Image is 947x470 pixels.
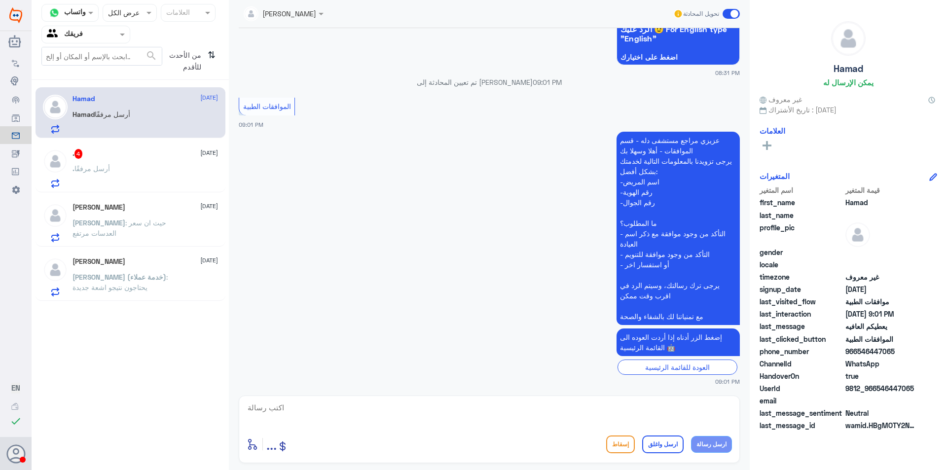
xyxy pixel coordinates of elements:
span: null [845,247,917,257]
span: [DATE] [200,202,218,211]
h5: Abdulaziz Hadi [73,257,125,266]
span: first_name [760,197,843,208]
div: العلامات [165,7,190,20]
span: 08:31 PM [715,69,740,77]
span: HandoverOn [760,371,843,381]
span: 4 [74,149,83,159]
button: ... [266,433,277,455]
h5: محمد [73,203,125,212]
button: ارسل رسالة [691,436,732,453]
span: تاريخ الأشتراك : [DATE] [760,105,937,115]
img: yourTeam.svg [47,27,62,42]
span: last_name [760,210,843,220]
span: true [845,371,917,381]
span: غير معروف [845,272,917,282]
span: موافقات الطبية [845,296,917,307]
span: 9812_966546447065 [845,383,917,394]
span: غير معروف [760,94,802,105]
button: ارسل واغلق [642,435,684,453]
span: last_message [760,321,843,331]
span: 0 [845,408,917,418]
span: الموافقات الطبية [243,102,291,110]
i: check [10,415,22,427]
p: 11/8/2025, 9:01 PM [617,132,740,325]
img: defaultAdmin.png [43,257,68,282]
button: الصورة الشخصية [6,444,25,463]
span: timezone [760,272,843,282]
span: . [73,164,74,173]
span: من الأحدث للأقدم [162,47,204,75]
span: ... [266,435,277,453]
h5: Hamad [834,63,863,74]
span: يعطيكم العافيه [845,321,917,331]
span: wamid.HBgMOTY2NTQ2NDQ3MDY1FQIAEhggNTNENUM2OEJEODhBMEUxQkM5OENFNzI2QzhDQ0EyOTUA [845,420,917,431]
span: 09:01 PM [715,377,740,386]
span: null [845,396,917,406]
p: تم تعيين المحادثة إلى [PERSON_NAME] [239,77,740,87]
span: last_visited_flow [760,296,843,307]
span: null [845,259,917,270]
span: قيمة المتغير [845,185,917,195]
span: 2025-01-27T14:00:21.515Z [845,284,917,294]
span: locale [760,259,843,270]
span: 966546447065 [845,346,917,357]
span: الموافقات الطبية [845,334,917,344]
h6: المتغيرات [760,172,790,181]
span: [PERSON_NAME] [73,218,125,227]
h5: Hamad [73,95,95,103]
span: search [146,50,157,62]
span: signup_date [760,284,843,294]
button: إسقاط [606,435,635,453]
span: [DATE] [200,256,218,265]
span: 09:01 PM [533,78,562,86]
span: [PERSON_NAME] (خدمة عملاء) [73,273,166,281]
span: اسم المتغير [760,185,843,195]
img: defaultAdmin.png [43,203,68,228]
h5: . [73,149,83,159]
span: Hamad [73,110,95,118]
span: EN [11,383,20,392]
h6: يمكن الإرسال له [823,78,874,87]
input: ابحث بالإسم أو المكان أو إلخ.. [42,47,162,65]
img: Widebot Logo [9,7,22,23]
span: 2 [845,359,917,369]
img: defaultAdmin.png [845,222,870,247]
span: gender [760,247,843,257]
span: last_message_sentiment [760,408,843,418]
span: last_message_id [760,420,843,431]
span: Hamad [845,197,917,208]
h6: العلامات [760,126,785,135]
span: [DATE] [200,93,218,102]
span: أرسل مرفقًا [95,110,130,118]
span: أرسل مرفقًا [74,164,110,173]
span: phone_number [760,346,843,357]
span: email [760,396,843,406]
button: EN [11,383,20,393]
span: last_clicked_button [760,334,843,344]
img: defaultAdmin.png [43,95,68,119]
p: 11/8/2025, 9:01 PM [617,328,740,356]
i: ⇅ [208,47,216,72]
img: whatsapp.png [47,5,62,20]
span: last_interaction [760,309,843,319]
span: اضغط على اختيارك [620,53,736,61]
span: profile_pic [760,222,843,245]
span: [DATE] [200,148,218,157]
span: تحويل المحادثة [683,9,719,18]
div: العودة للقائمة الرئيسية [618,360,737,375]
img: defaultAdmin.png [43,149,68,174]
button: search [146,48,157,64]
span: 2025-08-11T18:01:49.345Z [845,309,917,319]
span: UserId [760,383,843,394]
img: defaultAdmin.png [832,22,865,55]
span: 09:01 PM [239,121,263,128]
span: ChannelId [760,359,843,369]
